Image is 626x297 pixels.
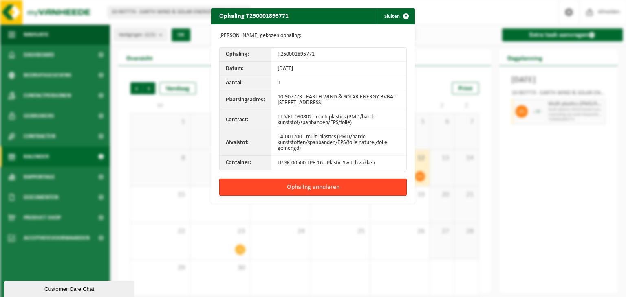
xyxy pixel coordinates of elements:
td: 1 [271,76,406,90]
th: Datum: [220,62,271,76]
th: Ophaling: [220,48,271,62]
th: Container: [220,156,271,170]
th: Aantal: [220,76,271,90]
iframe: chat widget [4,279,136,297]
td: 10-907773 - EARTH WIND & SOLAR ENERGY BVBA - [STREET_ADDRESS] [271,90,406,110]
th: Contract: [220,110,271,130]
td: T250001895771 [271,48,406,62]
th: Afvalstof: [220,130,271,156]
th: Plaatsingsadres: [220,90,271,110]
td: 04-001700 - multi plastics (PMD/harde kunststoffen/spanbanden/EPS/folie naturel/folie gemengd) [271,130,406,156]
h2: Ophaling T250001895771 [211,8,297,24]
td: LP-SK-00500-LPE-16 - Plastic Switch zakken [271,156,406,170]
td: TL-VEL-090802 - multi plastics (PMD/harde kunststof/spanbanden/EPS/folie) [271,110,406,130]
td: [DATE] [271,62,406,76]
p: [PERSON_NAME] gekozen ophaling: [219,33,407,39]
button: Ophaling annuleren [219,179,407,196]
button: Sluiten [378,8,414,24]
